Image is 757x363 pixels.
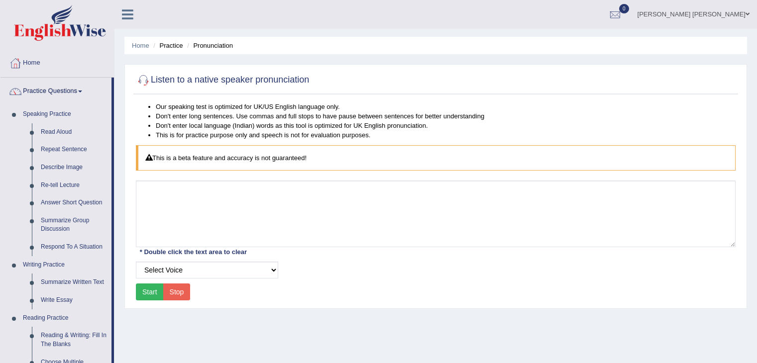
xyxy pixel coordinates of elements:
[36,327,111,353] a: Reading & Writing: Fill In The Blanks
[619,4,629,13] span: 0
[36,159,111,177] a: Describe Image
[36,177,111,194] a: Re-tell Lecture
[132,42,149,49] a: Home
[36,123,111,141] a: Read Aloud
[156,111,736,121] li: Don't enter long sentences. Use commas and full stops to have pause between sentences for better ...
[136,247,251,257] div: * Double click the text area to clear
[136,283,164,300] button: Start
[136,145,736,171] div: This is a beta feature and accuracy is not guaranteed!
[18,256,111,274] a: Writing Practice
[136,73,309,88] h2: Listen to a native speaker pronunciation
[36,212,111,238] a: Summarize Group Discussion
[163,283,191,300] button: Stop
[0,78,111,102] a: Practice Questions
[156,102,736,111] li: Our speaking test is optimized for UK/US English language only.
[18,105,111,123] a: Speaking Practice
[36,273,111,291] a: Summarize Written Text
[36,291,111,309] a: Write Essay
[156,121,736,130] li: Don't enter local language (Indian) words as this tool is optimized for UK English pronunciation.
[151,41,183,50] li: Practice
[36,238,111,256] a: Respond To A Situation
[36,141,111,159] a: Repeat Sentence
[0,49,114,74] a: Home
[18,309,111,327] a: Reading Practice
[156,130,736,140] li: This is for practice purpose only and speech is not for evaluation purposes.
[185,41,233,50] li: Pronunciation
[36,194,111,212] a: Answer Short Question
